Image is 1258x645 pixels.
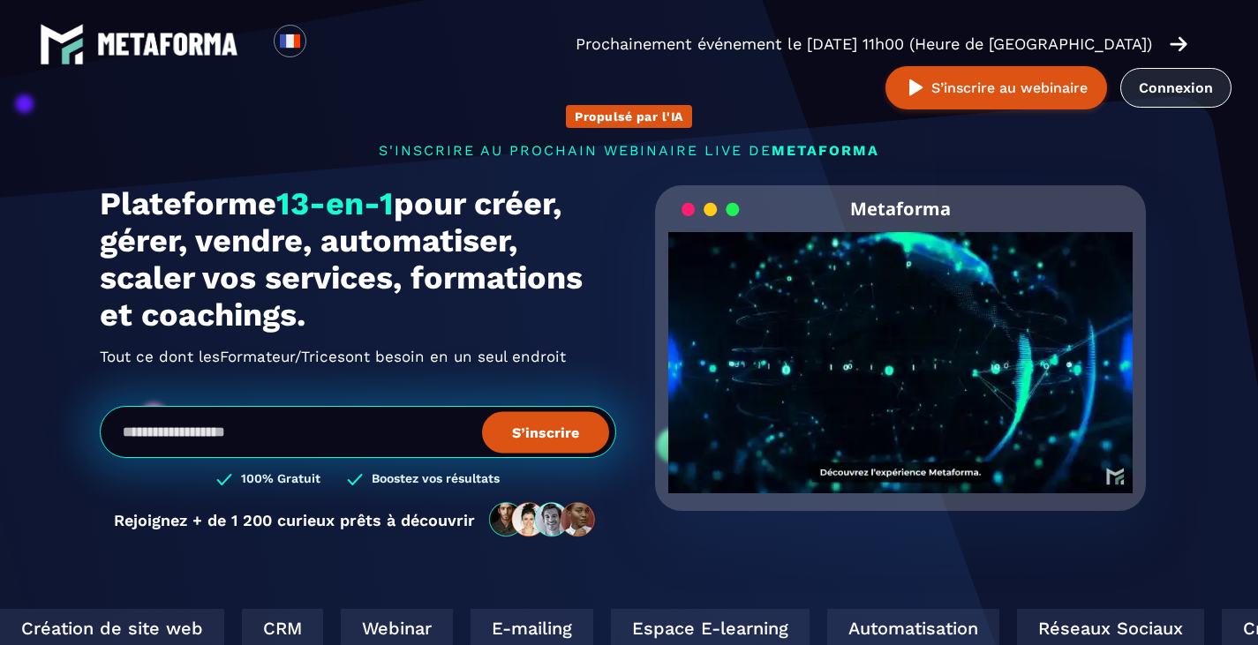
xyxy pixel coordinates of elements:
[306,25,350,64] div: Search for option
[100,142,1159,159] p: s'inscrire au prochain webinaire live de
[100,342,616,371] h2: Tout ce dont les ont besoin en un seul endroit
[850,185,951,232] h2: Metaforma
[321,34,335,55] input: Search for option
[216,471,232,488] img: checked
[484,501,602,538] img: community-people
[97,33,238,56] img: logo
[347,471,363,488] img: checked
[668,232,1134,464] video: Your browser does not support the video tag.
[1170,34,1187,54] img: arrow-right
[220,342,345,371] span: Formateur/Trices
[276,185,394,222] span: 13-en-1
[241,471,320,488] h3: 100% Gratuit
[885,66,1107,109] button: S’inscrire au webinaire
[482,411,609,453] button: S’inscrire
[114,511,475,529] p: Rejoignez + de 1 200 curieux prêts à découvrir
[772,142,879,159] span: METAFORMA
[1120,68,1232,108] a: Connexion
[40,22,84,66] img: logo
[905,77,927,99] img: play
[279,30,301,52] img: fr
[372,471,500,488] h3: Boostez vos résultats
[100,185,616,334] h1: Plateforme pour créer, gérer, vendre, automatiser, scaler vos services, formations et coachings.
[682,201,740,218] img: loading
[576,32,1152,56] p: Prochainement événement le [DATE] 11h00 (Heure de [GEOGRAPHIC_DATA])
